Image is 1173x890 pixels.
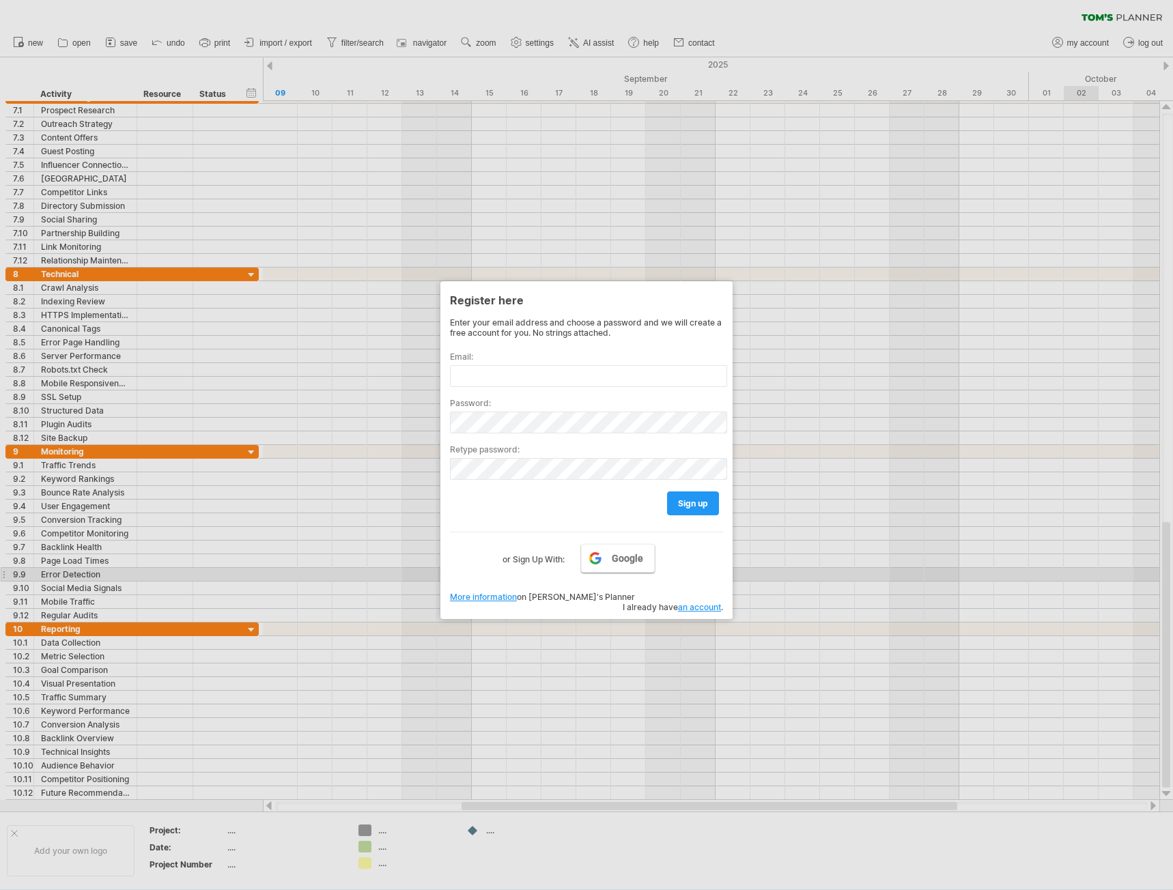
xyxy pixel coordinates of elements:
[450,398,723,408] label: Password:
[450,287,723,312] div: Register here
[450,592,635,602] span: on [PERSON_NAME]'s Planner
[612,553,643,564] span: Google
[678,602,721,612] a: an account
[450,351,723,362] label: Email:
[678,498,708,508] span: sign up
[503,544,565,567] label: or Sign Up With:
[450,317,723,338] div: Enter your email address and choose a password and we will create a free account for you. No stri...
[450,592,517,602] a: More information
[581,544,655,573] a: Google
[623,602,723,612] span: I already have .
[667,491,719,515] a: sign up
[450,444,723,455] label: Retype password:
